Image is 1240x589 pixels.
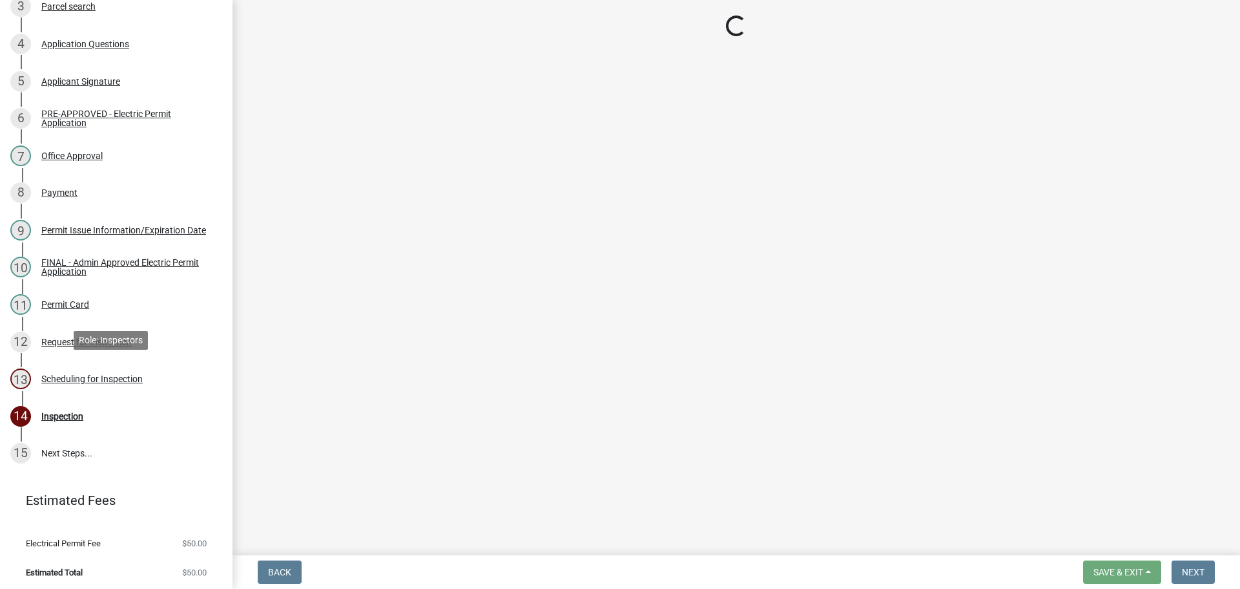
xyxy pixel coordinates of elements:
div: 11 [10,294,31,315]
div: 5 [10,71,31,92]
span: Estimated Total [26,568,83,577]
div: 9 [10,220,31,241]
div: 12 [10,332,31,352]
span: Electrical Permit Fee [26,539,101,548]
div: Role: Inspectors [74,331,148,350]
button: Next [1172,561,1215,584]
div: 7 [10,145,31,166]
span: $50.00 [182,539,207,548]
div: 15 [10,443,31,464]
div: PRE-APPROVED - Electric Permit Application [41,109,212,127]
div: Applicant Signature [41,77,120,86]
span: Save & Exit [1093,567,1143,577]
div: 4 [10,34,31,54]
div: Permit Card [41,300,89,309]
div: Inspection [41,412,83,421]
div: 13 [10,369,31,389]
button: Back [258,561,302,584]
span: Next [1182,567,1204,577]
div: 6 [10,108,31,129]
div: Permit Issue Information/Expiration Date [41,226,206,235]
div: Office Approval [41,151,103,160]
div: FINAL - Admin Approved Electric Permit Application [41,258,212,276]
div: 8 [10,182,31,203]
button: Save & Exit [1083,561,1161,584]
div: 14 [10,406,31,427]
span: Back [268,567,291,577]
div: Request for Inspection [41,337,132,347]
div: Application Questions [41,39,129,48]
div: Payment [41,188,77,197]
div: 10 [10,257,31,277]
div: Parcel search [41,2,96,11]
a: Estimated Fees [10,487,212,513]
span: $50.00 [182,568,207,577]
div: Scheduling for Inspection [41,374,143,383]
